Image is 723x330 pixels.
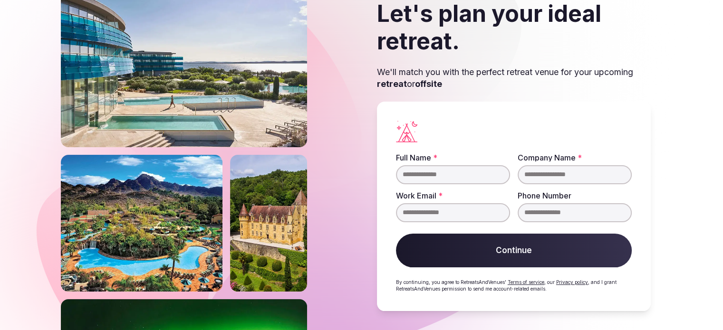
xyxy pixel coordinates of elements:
[508,279,544,285] a: Terms of service
[556,279,588,285] a: Privacy policy
[61,155,222,292] img: Phoenix river ranch resort
[518,154,632,161] label: Company Name
[377,66,651,90] p: We'll match you with the perfect retreat venue for your upcoming or
[230,155,307,292] img: Castle on a slope
[415,79,442,89] strong: offsite
[396,154,510,161] label: Full Name
[396,234,632,268] button: Continue
[518,192,632,199] label: Phone Number
[396,279,632,292] p: By continuing, you agree to RetreatsAndVenues' , our , and I grant RetreatsAndVenues permission t...
[396,192,510,199] label: Work Email
[377,79,407,89] strong: retreat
